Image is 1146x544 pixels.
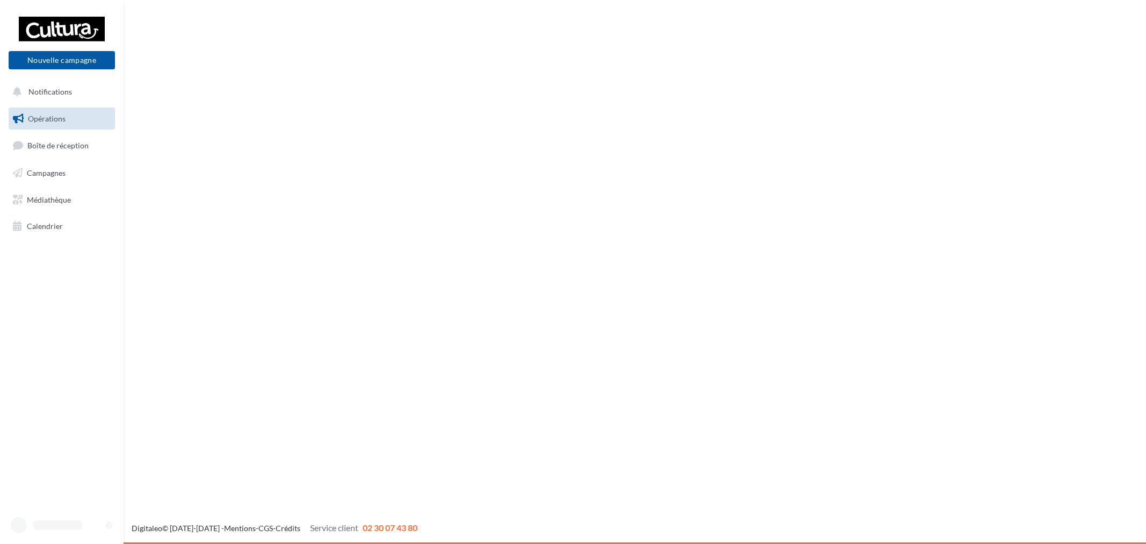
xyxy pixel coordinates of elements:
[132,524,162,533] a: Digitaleo
[6,108,117,130] a: Opérations
[132,524,417,533] span: © [DATE]-[DATE] - - -
[6,134,117,157] a: Boîte de réception
[258,524,273,533] a: CGS
[363,522,417,533] span: 02 30 07 43 80
[28,114,66,123] span: Opérations
[6,162,117,184] a: Campagnes
[27,221,63,231] span: Calendrier
[6,81,113,103] button: Notifications
[6,189,117,211] a: Médiathèque
[6,215,117,238] a: Calendrier
[27,195,71,204] span: Médiathèque
[276,524,300,533] a: Crédits
[224,524,256,533] a: Mentions
[28,87,72,96] span: Notifications
[27,168,66,177] span: Campagnes
[9,51,115,69] button: Nouvelle campagne
[310,522,358,533] span: Service client
[27,141,89,150] span: Boîte de réception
